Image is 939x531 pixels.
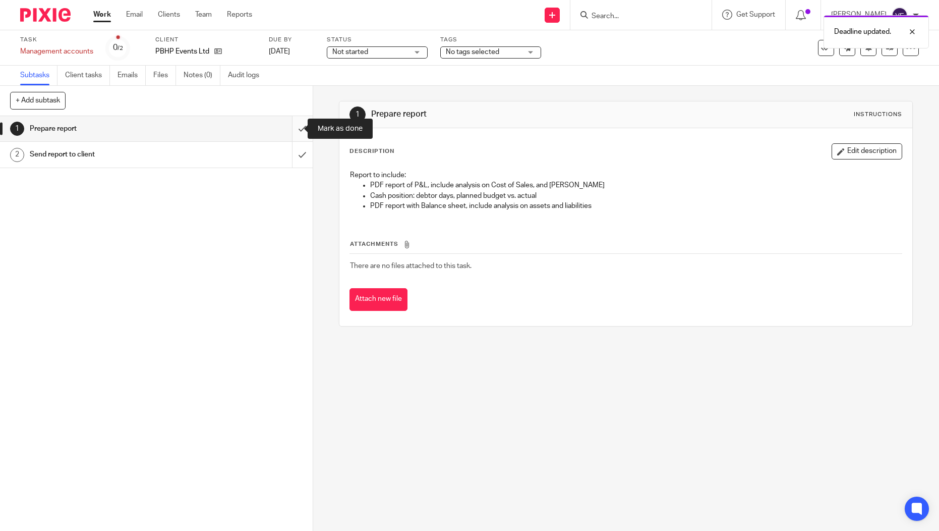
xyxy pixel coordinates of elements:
p: PDF report of P&L, include analysis on Cost of Sales, and [PERSON_NAME] [370,180,902,190]
h1: Prepare report [30,121,198,136]
a: Notes (0) [184,66,220,85]
p: Cash position: debtor days, planned budget vs. actual [370,191,902,201]
label: Status [327,36,428,44]
small: /2 [118,45,123,51]
button: Edit description [832,143,902,160]
label: Client [155,36,256,44]
div: 0 [113,42,123,54]
label: Due by [269,36,314,44]
a: Email [126,10,143,20]
button: + Add subtask [10,92,66,109]
span: Attachments [350,241,398,247]
div: 2 [10,148,24,162]
p: Report to include: [350,170,902,180]
a: Reports [227,10,252,20]
div: 1 [349,107,366,123]
img: svg%3E [892,7,908,23]
p: PDF report with Balance sheet, include analysis on assets and liabilities [370,201,902,211]
a: Team [195,10,212,20]
p: Deadline updated. [834,27,891,37]
a: Work [93,10,111,20]
label: Tags [440,36,541,44]
div: Management accounts [20,46,93,57]
p: PBHP Events Ltd [155,46,209,57]
a: Client tasks [65,66,110,85]
h1: Prepare report [371,109,648,120]
span: Not started [332,48,368,56]
p: Description [349,147,394,155]
a: Audit logs [228,66,267,85]
div: Instructions [854,111,902,119]
label: Task [20,36,93,44]
a: Subtasks [20,66,57,85]
span: [DATE] [269,48,290,55]
button: Attach new file [349,288,407,311]
span: There are no files attached to this task. [350,262,472,270]
span: No tags selected [446,48,499,56]
img: Pixie [20,8,71,22]
a: Clients [158,10,180,20]
a: Emails [118,66,146,85]
a: Files [153,66,176,85]
div: 1 [10,122,24,136]
h1: Send report to client [30,147,198,162]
